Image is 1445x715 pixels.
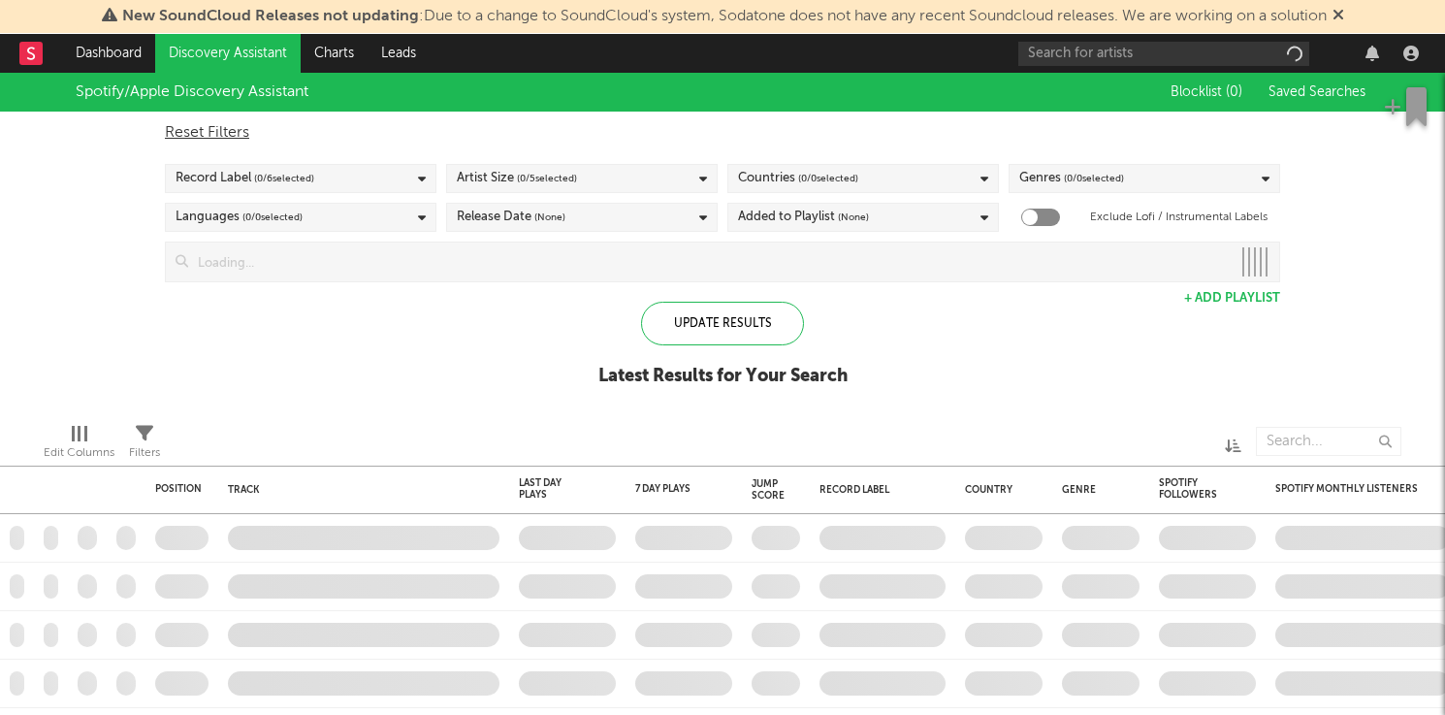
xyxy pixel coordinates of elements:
[1275,483,1421,495] div: Spotify Monthly Listeners
[228,484,490,496] div: Track
[752,478,785,502] div: Jump Score
[176,167,314,190] div: Record Label
[76,81,308,104] div: Spotify/Apple Discovery Assistant
[738,167,858,190] div: Countries
[457,167,577,190] div: Artist Size
[44,417,114,473] div: Edit Columns
[635,483,703,495] div: 7 Day Plays
[155,483,202,495] div: Position
[1256,427,1401,456] input: Search...
[1333,9,1344,24] span: Dismiss
[965,484,1033,496] div: Country
[457,206,565,229] div: Release Date
[122,9,1327,24] span: : Due to a change to SoundCloud's system, Sodatone does not have any recent Soundcloud releases. ...
[1090,206,1268,229] label: Exclude Lofi / Instrumental Labels
[368,34,430,73] a: Leads
[301,34,368,73] a: Charts
[598,365,848,388] div: Latest Results for Your Search
[129,441,160,465] div: Filters
[641,302,804,345] div: Update Results
[62,34,155,73] a: Dashboard
[129,417,160,473] div: Filters
[1018,42,1309,66] input: Search for artists
[122,9,419,24] span: New SoundCloud Releases not updating
[242,206,303,229] span: ( 0 / 0 selected)
[1064,167,1124,190] span: ( 0 / 0 selected)
[44,441,114,465] div: Edit Columns
[798,167,858,190] span: ( 0 / 0 selected)
[519,477,587,501] div: Last Day Plays
[819,484,936,496] div: Record Label
[1184,292,1280,305] button: + Add Playlist
[738,206,869,229] div: Added to Playlist
[254,167,314,190] span: ( 0 / 6 selected)
[1171,85,1242,99] span: Blocklist
[1263,84,1369,100] button: Saved Searches
[1019,167,1124,190] div: Genres
[155,34,301,73] a: Discovery Assistant
[1268,85,1369,99] span: Saved Searches
[517,167,577,190] span: ( 0 / 5 selected)
[1226,85,1242,99] span: ( 0 )
[1062,484,1130,496] div: Genre
[188,243,1231,281] input: Loading...
[165,121,1280,145] div: Reset Filters
[838,206,869,229] span: (None)
[176,206,303,229] div: Languages
[1159,477,1227,501] div: Spotify Followers
[534,206,565,229] span: (None)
